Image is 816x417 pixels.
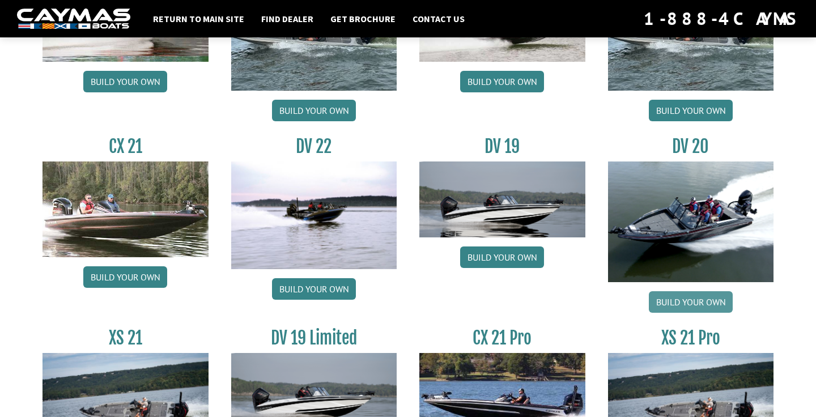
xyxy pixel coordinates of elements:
[42,327,209,348] h3: XS 21
[649,100,733,121] a: Build your own
[231,327,397,348] h3: DV 19 Limited
[272,100,356,121] a: Build your own
[419,327,585,348] h3: CX 21 Pro
[256,11,319,26] a: Find Dealer
[608,161,774,282] img: DV_20_from_website_for_caymas_connect.png
[644,6,799,31] div: 1-888-4CAYMAS
[608,136,774,157] h3: DV 20
[325,11,401,26] a: Get Brochure
[42,136,209,157] h3: CX 21
[83,266,167,288] a: Build your own
[649,291,733,313] a: Build your own
[83,71,167,92] a: Build your own
[407,11,470,26] a: Contact Us
[460,246,544,268] a: Build your own
[272,278,356,300] a: Build your own
[608,327,774,348] h3: XS 21 Pro
[231,136,397,157] h3: DV 22
[147,11,250,26] a: Return to main site
[419,136,585,157] h3: DV 19
[460,71,544,92] a: Build your own
[231,161,397,269] img: DV22_original_motor_cropped_for_caymas_connect.jpg
[17,8,130,29] img: white-logo-c9c8dbefe5ff5ceceb0f0178aa75bf4bb51f6bca0971e226c86eb53dfe498488.png
[419,161,585,237] img: dv-19-ban_from_website_for_caymas_connect.png
[42,161,209,257] img: CX21_thumb.jpg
